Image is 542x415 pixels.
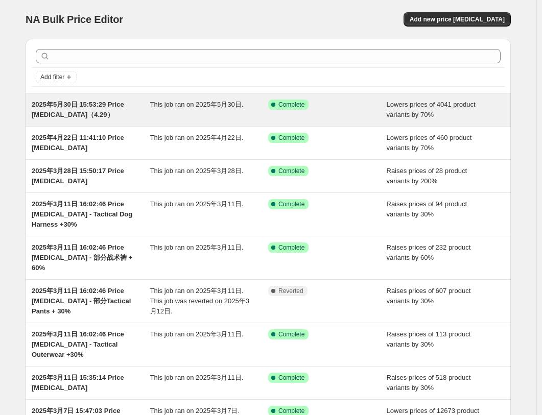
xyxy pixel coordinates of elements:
[278,407,304,415] span: Complete
[387,330,471,348] span: Raises prices of 113 product variants by 30%
[387,374,471,392] span: Raises prices of 518 product variants by 30%
[387,167,467,185] span: Raises prices of 28 product variants by 200%
[278,243,304,252] span: Complete
[32,374,124,392] span: 2025年3月11日 15:35:14 Price [MEDICAL_DATA]
[387,287,471,305] span: Raises prices of 607 product variants by 30%
[150,243,244,251] span: This job ran on 2025年3月11日.
[278,330,304,338] span: Complete
[150,407,240,414] span: This job ran on 2025年3月7日.
[150,330,244,338] span: This job ran on 2025年3月11日.
[150,200,244,208] span: This job ran on 2025年3月11日.
[387,134,472,152] span: Lowers prices of 460 product variants by 70%
[40,73,64,81] span: Add filter
[150,134,244,141] span: This job ran on 2025年4月22日.
[387,101,476,118] span: Lowers prices of 4041 product variants by 70%
[32,287,131,315] span: 2025年3月11日 16:02:46 Price [MEDICAL_DATA] - 部分Tactical Pants + 30%
[410,15,505,23] span: Add new price [MEDICAL_DATA]
[150,374,244,381] span: This job ran on 2025年3月11日.
[150,167,244,175] span: This job ran on 2025年3月28日.
[278,287,303,295] span: Reverted
[32,167,124,185] span: 2025年3月28日 15:50:17 Price [MEDICAL_DATA]
[32,330,124,358] span: 2025年3月11日 16:02:46 Price [MEDICAL_DATA] - Tactical Outerwear +30%
[278,200,304,208] span: Complete
[32,134,124,152] span: 2025年4月22日 11:41:10 Price [MEDICAL_DATA]
[150,287,249,315] span: This job ran on 2025年3月11日. This job was reverted on 2025年3月12日.
[278,374,304,382] span: Complete
[32,243,132,272] span: 2025年3月11日 16:02:46 Price [MEDICAL_DATA] - 部分战术裤 + 60%
[278,101,304,109] span: Complete
[36,71,77,83] button: Add filter
[404,12,511,27] button: Add new price [MEDICAL_DATA]
[26,14,123,25] span: NA Bulk Price Editor
[150,101,244,108] span: This job ran on 2025年5月30日.
[278,167,304,175] span: Complete
[278,134,304,142] span: Complete
[387,243,471,261] span: Raises prices of 232 product variants by 60%
[32,200,132,228] span: 2025年3月11日 16:02:46 Price [MEDICAL_DATA] - Tactical Dog Harness +30%
[387,200,467,218] span: Raises prices of 94 product variants by 30%
[32,101,124,118] span: 2025年5月30日 15:53:29 Price [MEDICAL_DATA]（4.29）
